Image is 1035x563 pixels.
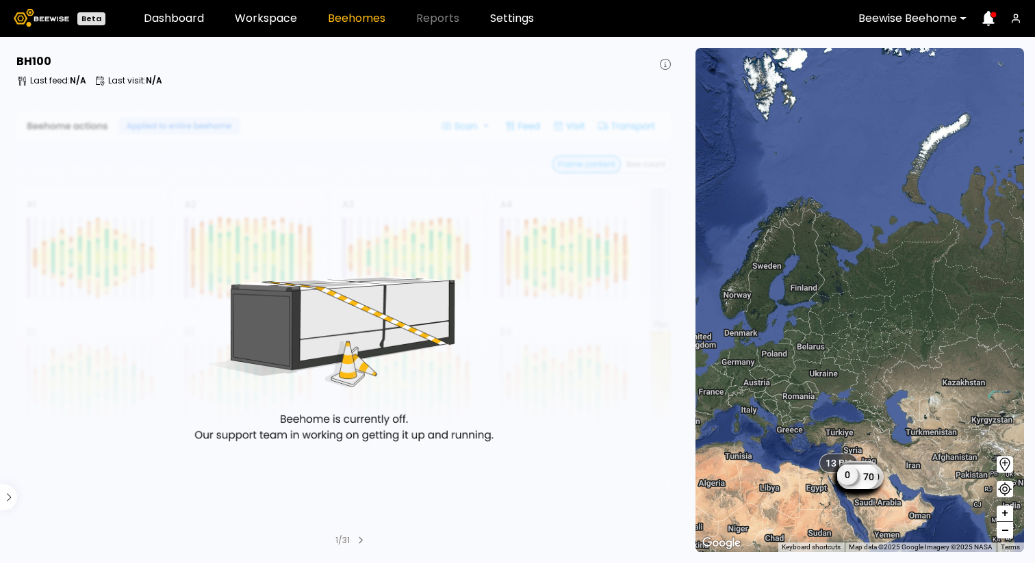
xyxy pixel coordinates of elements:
span: Reports [416,13,459,24]
a: Terms (opens in new tab) [1001,543,1020,551]
div: 0 [840,460,860,481]
img: Empty State [16,108,674,518]
b: N/A [70,75,86,86]
span: – [1001,522,1009,539]
div: 5 [839,462,874,486]
div: 1 / 31 [335,534,350,547]
b: N/A [146,75,162,86]
a: Settings [490,13,534,24]
a: Workspace [235,13,297,24]
a: Dashboard [144,13,204,24]
div: Beta [77,12,105,25]
p: Last visit : [108,77,162,85]
img: Google [699,534,744,552]
button: + [997,506,1013,522]
button: – [997,522,1013,538]
span: Map data ©2025 Google Imagery ©2025 NASA [849,543,993,551]
span: + [1001,505,1009,522]
span: 13 BH [826,457,852,469]
a: Beehomes [328,13,385,24]
h3: BH 100 [16,56,51,67]
img: Beewise logo [14,9,69,27]
div: 20 [838,463,879,488]
a: Open this area in Google Maps (opens a new window) [699,534,744,552]
div: 32 [839,461,880,486]
div: 0 [837,464,858,485]
div: 70 [837,464,878,489]
button: Keyboard shortcuts [782,542,841,552]
p: Last feed : [30,77,86,85]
